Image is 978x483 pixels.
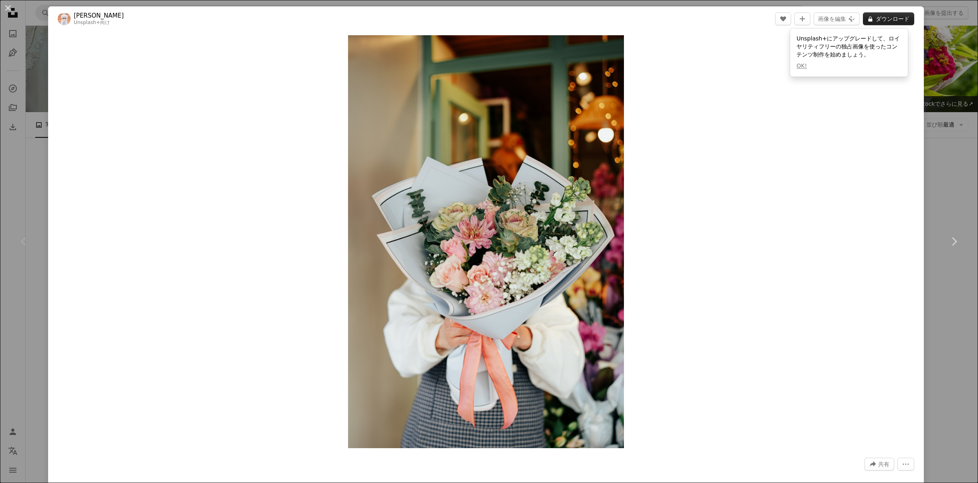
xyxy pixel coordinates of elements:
[796,62,807,70] button: OK!
[790,28,908,76] div: Unsplash+にアップグレードして、ロイヤリティフリーの独占画像を使ったコンテンツ制作を始めましょう。
[930,203,978,280] a: 次へ
[878,458,889,470] span: 共有
[775,12,791,25] button: いいね！
[794,12,810,25] button: コレクションに追加する
[74,20,124,26] div: 向け
[348,35,624,448] button: この画像でズームインする
[74,12,124,20] a: [PERSON_NAME]
[814,12,860,25] button: 画像を編集
[74,20,100,25] a: Unsplash+
[865,458,894,471] button: このビジュアルを共有する
[348,35,624,448] img: 花束を手に持つ女性
[58,12,71,25] img: Ahmedのプロフィールを見る
[863,12,914,25] button: ダウンロード
[897,458,914,471] button: その他のアクション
